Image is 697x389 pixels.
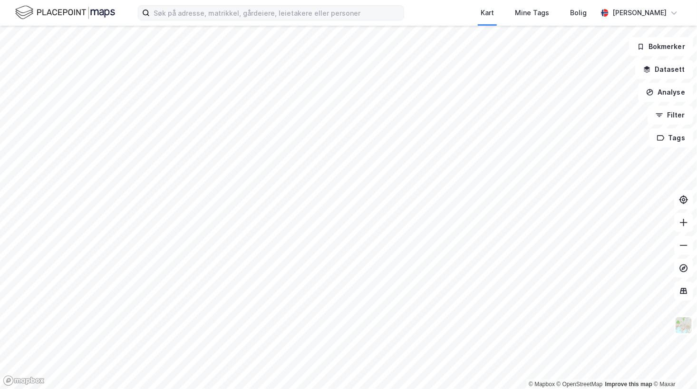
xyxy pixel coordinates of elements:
[515,7,549,19] div: Mine Tags
[612,7,667,19] div: [PERSON_NAME]
[570,7,587,19] div: Bolig
[649,343,697,389] div: Kontrollprogram for chat
[649,343,697,389] iframe: Chat Widget
[150,6,404,20] input: Søk på adresse, matrikkel, gårdeiere, leietakere eller personer
[481,7,494,19] div: Kart
[15,4,115,21] img: logo.f888ab2527a4732fd821a326f86c7f29.svg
